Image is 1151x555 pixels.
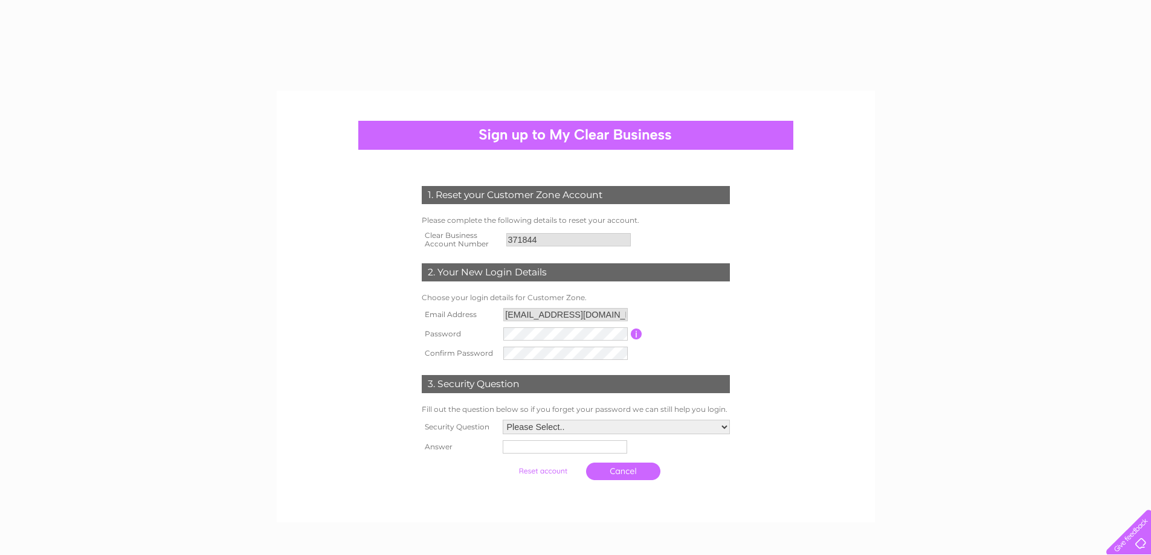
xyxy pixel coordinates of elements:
th: Security Question [419,417,500,437]
td: Choose your login details for Customer Zone. [419,290,733,305]
th: Password [419,324,501,344]
input: Information [631,329,642,339]
td: Please complete the following details to reset your account. [419,213,733,228]
div: 1. Reset your Customer Zone Account [422,186,730,204]
input: Submit [506,463,580,480]
td: Fill out the question below so if you forget your password we can still help you login. [419,402,733,417]
div: 3. Security Question [422,375,730,393]
th: Clear Business Account Number [419,228,503,252]
th: Answer [419,437,500,457]
a: Cancel [586,463,660,480]
th: Email Address [419,305,501,324]
th: Confirm Password [419,344,501,363]
div: 2. Your New Login Details [422,263,730,281]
